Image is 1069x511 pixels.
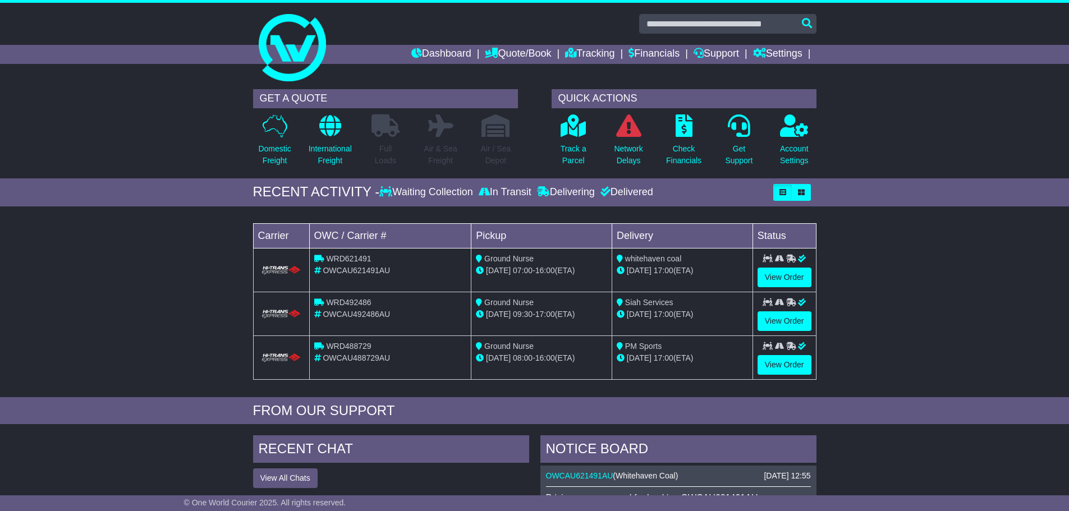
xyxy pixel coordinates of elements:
a: Tracking [565,45,614,64]
span: OWCAU492486AU [323,310,390,319]
span: WRD492486 [326,298,371,307]
a: CheckFinancials [666,114,702,173]
td: Carrier [253,223,309,248]
span: [DATE] [486,353,511,362]
span: [DATE] [627,310,652,319]
a: NetworkDelays [613,114,643,173]
a: AccountSettings [779,114,809,173]
span: 17:00 [654,353,673,362]
span: 16:00 [535,266,555,275]
p: Full Loads [371,143,400,167]
p: International Freight [309,143,352,167]
p: Network Delays [614,143,643,167]
a: Support [694,45,739,64]
p: Air / Sea Depot [481,143,511,167]
p: Get Support [725,143,753,167]
span: whitehaven coal [625,254,681,263]
span: WRD488729 [326,342,371,351]
button: View All Chats [253,468,318,488]
td: OWC / Carrier # [309,223,471,248]
a: InternationalFreight [308,114,352,173]
span: PM Sports [625,342,662,351]
div: (ETA) [617,265,748,277]
span: Whitehaven Coal [616,471,676,480]
span: Ground Nurse [484,298,534,307]
span: Siah Services [625,298,673,307]
img: HiTrans.png [260,309,302,320]
span: Ground Nurse [484,342,534,351]
a: Quote/Book [485,45,551,64]
div: Delivering [534,186,598,199]
td: Pickup [471,223,612,248]
img: HiTrans.png [260,265,302,276]
div: RECENT CHAT [253,435,529,466]
td: Delivery [612,223,753,248]
span: 17:00 [535,310,555,319]
span: 16:00 [535,353,555,362]
p: Track a Parcel [561,143,586,167]
a: View Order [758,311,811,331]
div: - (ETA) [476,352,607,364]
p: Check Financials [666,143,701,167]
span: [DATE] [627,266,652,275]
span: Ground Nurse [484,254,534,263]
div: (ETA) [617,309,748,320]
a: Dashboard [411,45,471,64]
td: Status [753,223,816,248]
a: OWCAU621491AU [546,471,613,480]
span: 17:00 [654,310,673,319]
a: GetSupport [724,114,753,173]
div: RECENT ACTIVITY - [253,184,380,200]
a: View Order [758,268,811,287]
span: 08:00 [513,353,533,362]
div: In Transit [476,186,534,199]
span: OWCAU621491AU [323,266,390,275]
div: FROM OUR SUPPORT [253,403,816,419]
span: [DATE] [627,353,652,362]
p: Pricing was approved for booking OWCAU621491AU. [546,492,811,503]
span: [DATE] [486,310,511,319]
span: 07:00 [513,266,533,275]
span: 09:30 [513,310,533,319]
span: WRD621491 [326,254,371,263]
span: © One World Courier 2025. All rights reserved. [184,498,346,507]
div: [DATE] 12:55 [764,471,810,481]
div: - (ETA) [476,265,607,277]
div: GET A QUOTE [253,89,518,108]
a: Settings [753,45,802,64]
img: HiTrans.png [260,353,302,363]
div: NOTICE BOARD [540,435,816,466]
div: Delivered [598,186,653,199]
div: Waiting Collection [379,186,475,199]
span: 17:00 [654,266,673,275]
a: Track aParcel [560,114,587,173]
a: Financials [628,45,680,64]
div: - (ETA) [476,309,607,320]
span: OWCAU488729AU [323,353,390,362]
div: ( ) [546,471,811,481]
span: [DATE] [486,266,511,275]
a: DomesticFreight [258,114,291,173]
p: Account Settings [780,143,809,167]
div: (ETA) [617,352,748,364]
a: View Order [758,355,811,375]
div: QUICK ACTIONS [552,89,816,108]
p: Air & Sea Freight [424,143,457,167]
p: Domestic Freight [258,143,291,167]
